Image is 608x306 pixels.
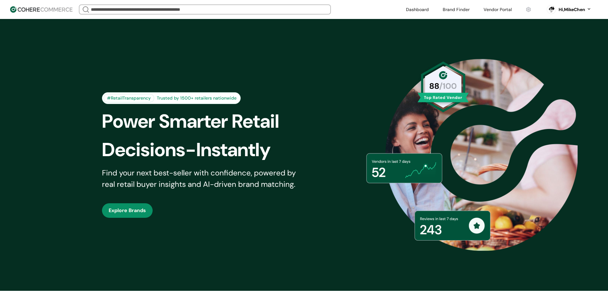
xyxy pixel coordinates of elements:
[102,167,304,190] div: Find your next best-seller with confidence, powered by real retail buyer insights and AI-driven b...
[102,203,153,218] button: Explore Brands
[104,94,154,102] div: #RetailTransparency
[547,5,556,14] svg: 0 percent
[559,6,592,13] button: Hi,MikeChen
[154,95,239,101] div: Trusted by 1500+ retailers nationwide
[102,107,315,136] div: Power Smarter Retail
[559,6,585,13] div: Hi, MikeChen
[10,6,73,13] img: Cohere Logo
[102,136,315,164] div: Decisions-Instantly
